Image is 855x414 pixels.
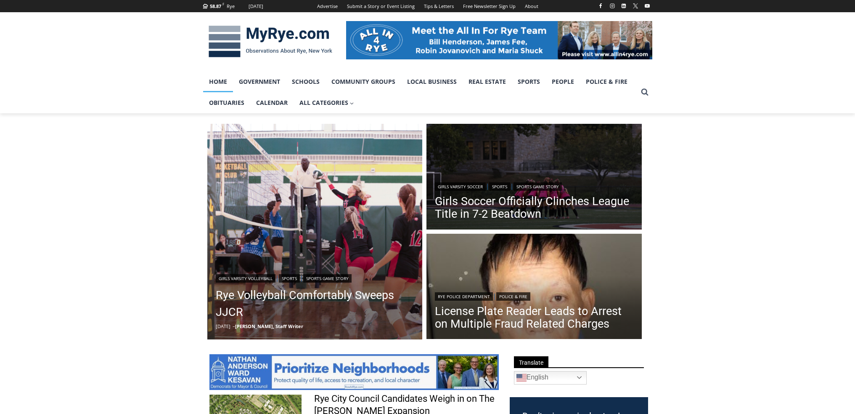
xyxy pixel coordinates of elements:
[489,182,510,191] a: Sports
[512,71,546,92] a: Sports
[514,371,587,385] a: English
[216,272,414,283] div: | |
[326,71,401,92] a: Community Groups
[203,71,637,114] nav: Primary Navigation
[463,71,512,92] a: Real Estate
[207,124,423,339] img: (PHOTO: Rye Volleyball's Olivia Lewis (#22) tapping the ball over the net on Saturday, September ...
[607,1,617,11] a: Instagram
[210,3,221,9] span: 58.87
[222,2,224,6] span: F
[235,323,303,329] a: [PERSON_NAME], Staff Writer
[435,181,633,191] div: | |
[435,182,486,191] a: Girls Varsity Soccer
[435,305,633,330] a: License Plate Reader Leads to Arrest on Multiple Fraud Related Charges
[426,124,642,232] a: Read More Girls Soccer Officially Clinches League Title in 7-2 Beatdown
[286,71,326,92] a: Schools
[426,124,642,232] img: (PHOTO: The Rye Girls Soccer team from October 7, 2025. Credit: Alvar Lee.)
[580,71,633,92] a: Police & Fire
[546,71,580,92] a: People
[279,274,300,283] a: Sports
[637,85,652,100] button: View Search Form
[435,291,633,301] div: |
[642,1,652,11] a: YouTube
[216,323,230,329] time: [DATE]
[346,21,652,59] img: All in for Rye
[514,356,548,368] span: Translate
[401,71,463,92] a: Local Business
[216,287,414,321] a: Rye Volleyball Comfortably Sweeps JJCR
[514,182,562,191] a: Sports Game Story
[596,1,606,11] a: Facebook
[435,292,493,301] a: Rye Police Department
[294,92,360,113] a: All Categories
[203,20,338,64] img: MyRye.com
[207,124,423,339] a: Read More Rye Volleyball Comfortably Sweeps JJCR
[249,3,263,10] div: [DATE]
[203,71,233,92] a: Home
[233,71,286,92] a: Government
[303,274,352,283] a: Sports Game Story
[250,92,294,113] a: Calendar
[299,98,354,107] span: All Categories
[426,234,642,342] img: (PHOTO: On Monday, October 13, 2025, Rye PD arrested Ming Wu, 60, of Flushing, New York, on multi...
[233,323,235,329] span: –
[630,1,641,11] a: X
[516,373,527,383] img: en
[216,274,275,283] a: Girls Varsity Volleyball
[227,3,235,10] div: Rye
[203,92,250,113] a: Obituaries
[496,292,530,301] a: Police & Fire
[435,195,633,220] a: Girls Soccer Officially Clinches League Title in 7-2 Beatdown
[619,1,629,11] a: Linkedin
[426,234,642,342] a: Read More License Plate Reader Leads to Arrest on Multiple Fraud Related Charges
